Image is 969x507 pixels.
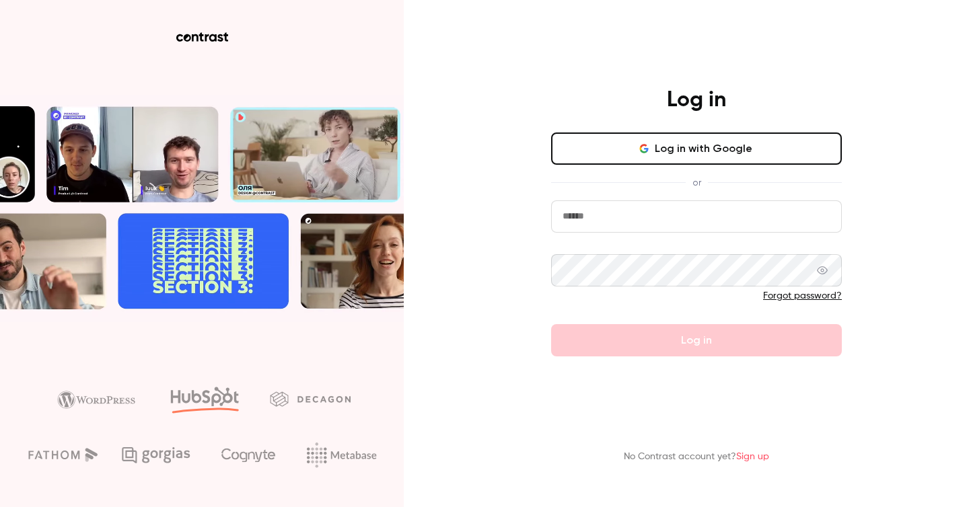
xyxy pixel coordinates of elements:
button: Log in with Google [551,132,842,165]
a: Forgot password? [763,291,842,301]
a: Sign up [736,452,769,461]
img: decagon [270,391,351,406]
span: or [686,175,708,190]
h4: Log in [667,87,726,114]
p: No Contrast account yet? [624,450,769,464]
